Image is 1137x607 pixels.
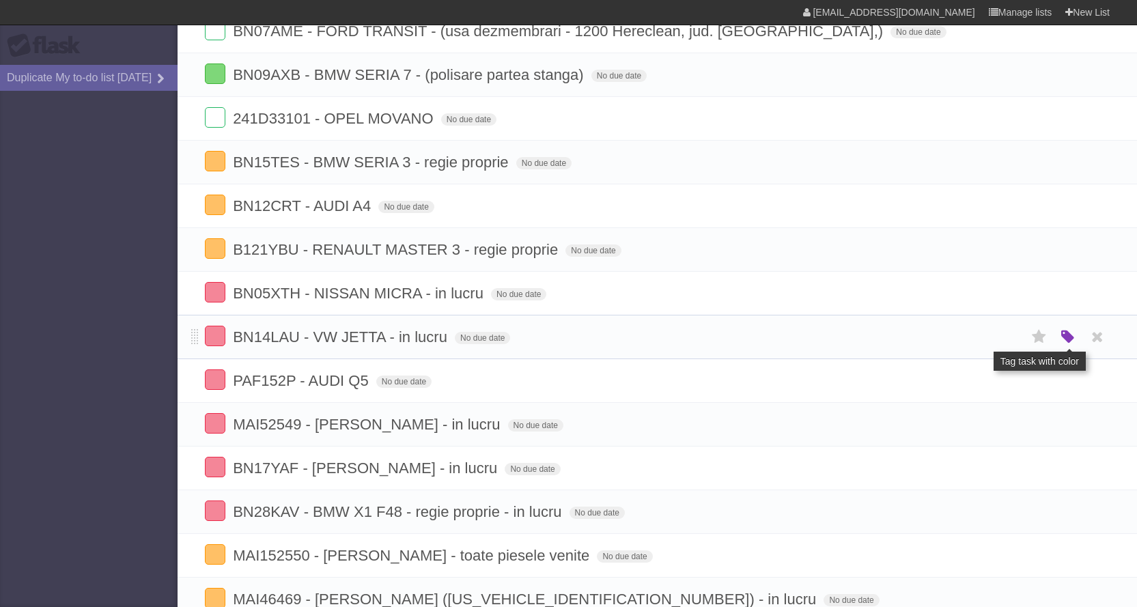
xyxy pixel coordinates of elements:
[233,154,511,171] span: BN15TES - BMW SERIA 3 - regie proprie
[824,594,879,606] span: No due date
[441,113,496,126] span: No due date
[205,457,225,477] label: Done
[570,507,625,519] span: No due date
[233,547,593,564] span: MAI152550 - [PERSON_NAME] - toate piesele venite
[205,500,225,521] label: Done
[233,66,587,83] span: BN09AXB - BMW SERIA 7 - (polisare partea stanga)
[890,26,946,38] span: No due date
[1026,326,1052,348] label: Star task
[233,285,487,302] span: BN05XTH - NISSAN MICRA - in lucru
[516,157,572,169] span: No due date
[205,107,225,128] label: Done
[491,288,546,300] span: No due date
[205,326,225,346] label: Done
[205,544,225,565] label: Done
[233,110,436,127] span: 241D33101 - OPEL MOVANO
[233,372,372,389] span: PAF152P - AUDI Q5
[233,197,374,214] span: BN12CRT - AUDI A4
[205,63,225,84] label: Done
[508,419,563,432] span: No due date
[233,503,565,520] span: BN28KAV - BMW X1 F48 - regie proprie - in lucru
[591,70,647,82] span: No due date
[205,20,225,40] label: Done
[233,416,503,433] span: MAI52549 - [PERSON_NAME] - in lucru
[455,332,510,344] span: No due date
[505,463,560,475] span: No due date
[205,195,225,215] label: Done
[233,241,561,258] span: B121YBU - RENAULT MASTER 3 - regie proprie
[233,328,451,345] span: BN14LAU - VW JETTA - in lucru
[205,413,225,434] label: Done
[205,238,225,259] label: Done
[378,201,434,213] span: No due date
[7,33,89,58] div: Flask
[597,550,652,563] span: No due date
[565,244,621,257] span: No due date
[376,376,432,388] span: No due date
[205,151,225,171] label: Done
[233,23,886,40] span: BN07AME - FORD TRANSIT - (usa dezmembrari - 1200 Hereclean, jud. [GEOGRAPHIC_DATA],)
[205,369,225,390] label: Done
[233,460,501,477] span: BN17YAF - [PERSON_NAME] - in lucru
[205,282,225,302] label: Done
